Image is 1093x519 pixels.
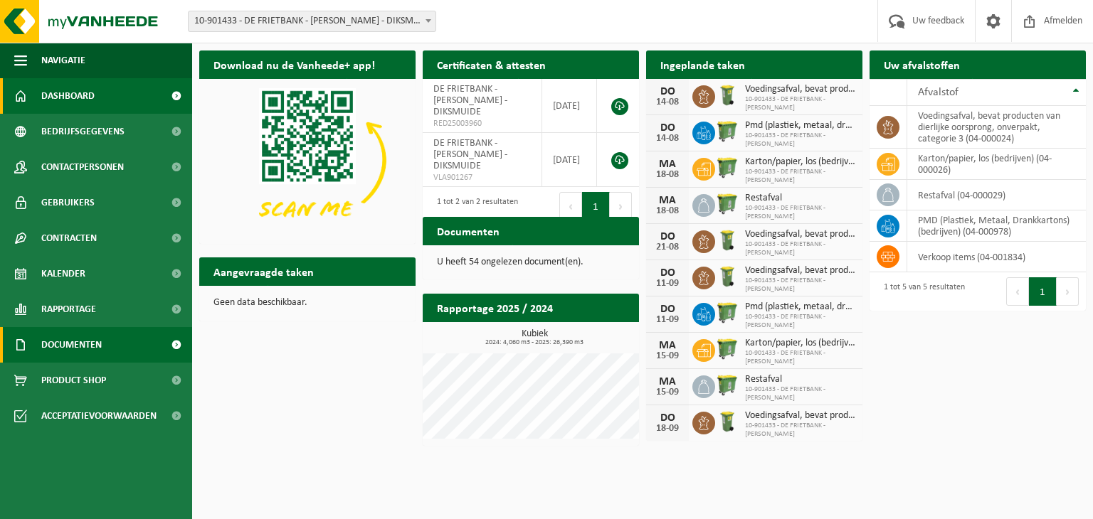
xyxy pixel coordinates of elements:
img: WB-0140-HPE-GN-50 [715,264,739,289]
button: Previous [1006,277,1029,306]
img: WB-0770-HPE-GN-50 [715,301,739,325]
img: WB-0140-HPE-GN-50 [715,228,739,252]
img: WB-0140-HPE-GN-50 [715,410,739,434]
h2: Aangevraagde taken [199,257,328,285]
div: 14-08 [653,134,682,144]
div: MA [653,159,682,170]
img: WB-0770-HPE-GN-50 [715,119,739,144]
h2: Ingeplande taken [646,50,759,78]
span: Restafval [745,193,855,204]
h2: Rapportage 2025 / 2024 [423,294,567,321]
span: Bedrijfsgegevens [41,114,125,149]
div: 11-09 [653,279,682,289]
span: 10-901433 - DE FRIETBANK - [PERSON_NAME] [745,168,855,185]
span: Contactpersonen [41,149,124,185]
div: DO [653,267,682,279]
span: 10-901433 - DE FRIETBANK - [PERSON_NAME] [745,132,855,149]
button: 1 [1029,277,1057,306]
img: WB-0770-HPE-GN-50 [715,373,739,397]
td: [DATE] [542,133,597,187]
h3: Kubiek [430,329,639,346]
div: MA [653,195,682,206]
span: Contracten [41,220,97,256]
div: MA [653,340,682,351]
span: 10-901433 - DE FRIETBANK - [PERSON_NAME] [745,95,855,112]
span: 2024: 4,060 m3 - 2025: 26,390 m3 [430,339,639,346]
div: 1 tot 2 van 2 resultaten [430,191,518,222]
img: Download de VHEPlus App [199,79,416,241]
td: [DATE] [542,79,597,133]
span: Product Shop [41,363,106,398]
button: Next [1057,277,1079,306]
button: 1 [582,192,610,220]
div: 15-09 [653,387,682,397]
td: restafval (04-000029) [907,180,1086,210]
span: Karton/papier, los (bedrijven) [745,156,855,168]
p: Geen data beschikbaar. [213,298,401,308]
p: U heeft 54 ongelezen document(en). [437,257,625,267]
div: DO [653,122,682,134]
h2: Documenten [423,217,514,245]
span: Voedingsafval, bevat producten van dierlijke oorsprong, onverpakt, categorie 3 [745,229,855,240]
span: 10-901433 - DE FRIETBANK - [PERSON_NAME] [745,240,855,257]
div: 18-09 [653,424,682,434]
a: Bekijk rapportage [533,321,638,350]
span: Kalender [41,256,85,291]
span: Karton/papier, los (bedrijven) [745,338,855,349]
div: 14-08 [653,97,682,107]
span: RED25003960 [433,118,531,129]
span: Documenten [41,327,102,363]
span: 10-901433 - DE FRIETBANK - [PERSON_NAME] [745,277,855,294]
span: 10-901433 - DE FRIETBANK - [PERSON_NAME] [745,204,855,221]
td: verkoop items (04-001834) [907,242,1086,272]
span: 10-901433 - DE FRIETBANK - [PERSON_NAME] [745,422,855,439]
div: 18-08 [653,170,682,180]
span: VLA901267 [433,172,531,183]
span: Pmd (plastiek, metaal, drankkartons) (bedrijven) [745,301,855,313]
img: WB-0140-HPE-GN-50 [715,83,739,107]
span: Voedingsafval, bevat producten van dierlijke oorsprong, onverpakt, categorie 3 [745,265,855,277]
h2: Download nu de Vanheede+ app! [199,50,389,78]
span: 10-901433 - DE FRIETBANK - [PERSON_NAME] [745,349,855,366]
div: 11-09 [653,315,682,325]
div: 1 tot 5 van 5 resultaten [877,276,965,307]
span: 10-901433 - DE FRIETBANK - [PERSON_NAME] [745,313,855,330]
h2: Uw afvalstoffen [870,50,974,78]
span: Voedingsafval, bevat producten van dierlijke oorsprong, onverpakt, categorie 3 [745,84,855,95]
span: 10-901433 - DE FRIETBANK - GYSEL ANJA - DIKSMUIDE [189,11,435,31]
td: voedingsafval, bevat producten van dierlijke oorsprong, onverpakt, categorie 3 (04-000024) [907,106,1086,149]
span: Gebruikers [41,185,95,220]
img: WB-0770-HPE-GN-50 [715,192,739,216]
span: DE FRIETBANK - [PERSON_NAME] - DIKSMUIDE [433,138,507,171]
h2: Certificaten & attesten [423,50,560,78]
span: Acceptatievoorwaarden [41,398,157,434]
div: DO [653,231,682,242]
div: 18-08 [653,206,682,216]
span: Restafval [745,374,855,385]
div: 21-08 [653,242,682,252]
td: karton/papier, los (bedrijven) (04-000026) [907,149,1086,180]
button: Next [610,192,632,220]
div: DO [653,304,682,315]
span: Voedingsafval, bevat producten van dierlijke oorsprong, onverpakt, categorie 3 [745,410,855,422]
div: 15-09 [653,351,682,361]
span: Rapportage [41,291,96,327]
span: 10-901433 - DE FRIETBANK - GYSEL ANJA - DIKSMUIDE [188,11,436,32]
span: Pmd (plastiek, metaal, drankkartons) (bedrijven) [745,120,855,132]
img: WB-0770-HPE-GN-50 [715,337,739,361]
div: DO [653,412,682,424]
td: PMD (Plastiek, Metaal, Drankkartons) (bedrijven) (04-000978) [907,210,1086,242]
button: Previous [559,192,582,220]
span: 10-901433 - DE FRIETBANK - [PERSON_NAME] [745,385,855,402]
span: DE FRIETBANK - [PERSON_NAME] - DIKSMUIDE [433,84,507,117]
span: Navigatie [41,43,85,78]
span: Dashboard [41,78,95,114]
span: Afvalstof [918,87,959,98]
div: MA [653,376,682,387]
div: DO [653,86,682,97]
img: WB-0770-HPE-GN-50 [715,156,739,180]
